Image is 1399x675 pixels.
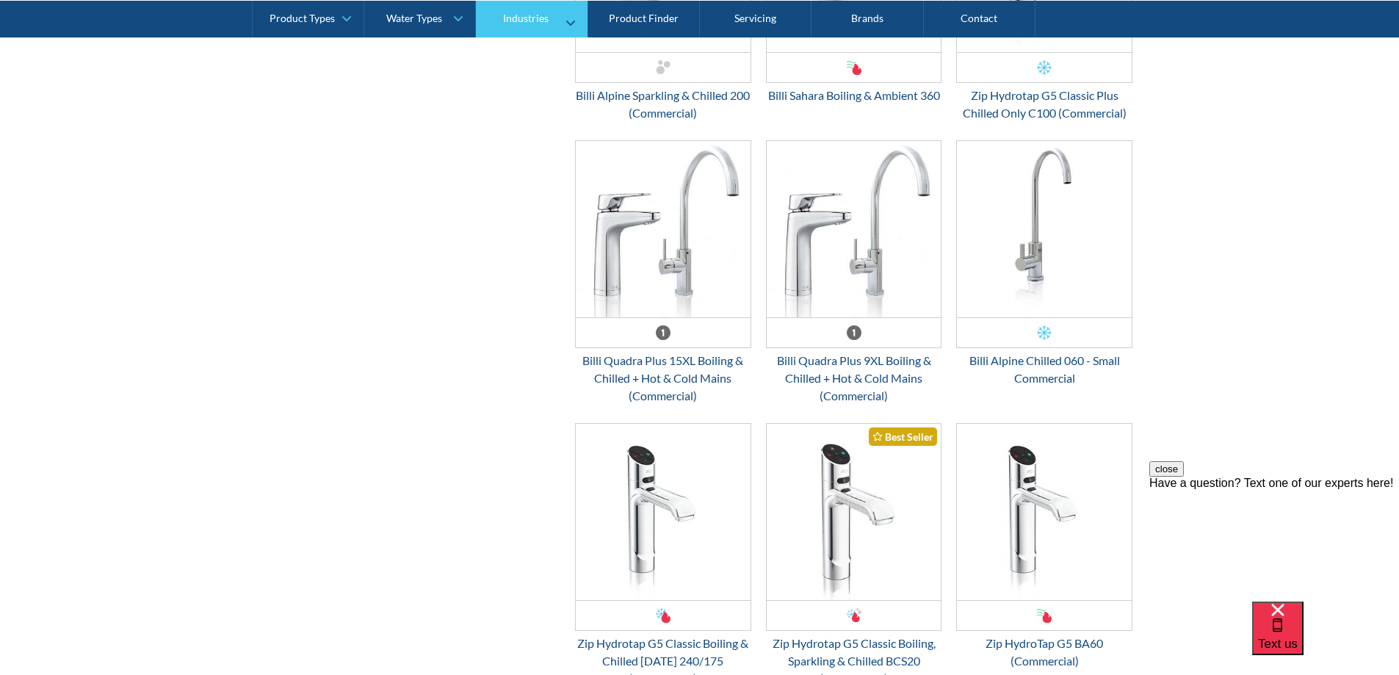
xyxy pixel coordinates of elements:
img: Billi Quadra Plus 15XL Boiling & Chilled + Hot & Cold Mains (Commercial) [576,141,751,317]
img: Zip Hydrotap G5 Classic Boiling, Sparkling & Chilled BCS20 (Commercial) [767,424,941,600]
div: Product Types [270,12,335,24]
img: Zip Hydrotap G5 Classic Boiling & Chilled BC100 240/175 (Commercial) [576,424,751,600]
div: Best Seller [869,427,937,446]
a: Billi Quadra Plus 15XL Boiling & Chilled + Hot & Cold Mains (Commercial)Billi Quadra Plus 15XL Bo... [575,140,751,405]
img: Billi Alpine Chilled 060 - Small Commercial [957,141,1132,317]
div: Billi Quadra Plus 9XL Boiling & Chilled + Hot & Cold Mains (Commercial) [766,352,942,405]
div: Zip Hydrotap G5 Classic Plus Chilled Only C100 (Commercial) [956,87,1132,122]
div: Zip HydroTap G5 BA60 (Commercial) [956,635,1132,670]
a: Billi Quadra Plus 9XL Boiling & Chilled + Hot & Cold Mains (Commercial)Billi Quadra Plus 9XL Boil... [766,140,942,405]
div: Billi Alpine Sparkling & Chilled 200 (Commercial) [575,87,751,122]
a: Zip HydroTap G5 BA60 (Commercial)Zip HydroTap G5 BA60 (Commercial) [956,423,1132,670]
iframe: podium webchat widget prompt [1149,461,1399,620]
div: Billi Quadra Plus 15XL Boiling & Chilled + Hot & Cold Mains (Commercial) [575,352,751,405]
div: Water Types [386,12,442,24]
iframe: podium webchat widget bubble [1252,602,1399,675]
div: Billi Alpine Chilled 060 - Small Commercial [956,352,1132,387]
div: Industries [503,12,549,24]
img: Zip HydroTap G5 BA60 (Commercial) [957,424,1132,600]
a: Billi Alpine Chilled 060 - Small CommercialBilli Alpine Chilled 060 - Small Commercial [956,140,1132,387]
div: Billi Sahara Boiling & Ambient 360 [766,87,942,104]
img: Billi Quadra Plus 9XL Boiling & Chilled + Hot & Cold Mains (Commercial) [767,141,941,317]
